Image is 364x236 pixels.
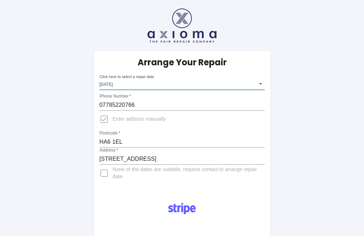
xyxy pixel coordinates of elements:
label: Address [100,147,118,153]
div: [DATE] [100,77,265,90]
label: Phone Number [100,93,131,99]
label: Click here to select a repair date [100,74,154,79]
img: axioma [148,9,216,43]
span: Enter address manually [113,116,166,123]
span: None of the dates are suitable, request contact to arrange repair date. [113,166,259,180]
label: Postcode [100,130,120,136]
img: Logo [164,200,200,217]
h5: Arrange Your Repair [138,57,227,68]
